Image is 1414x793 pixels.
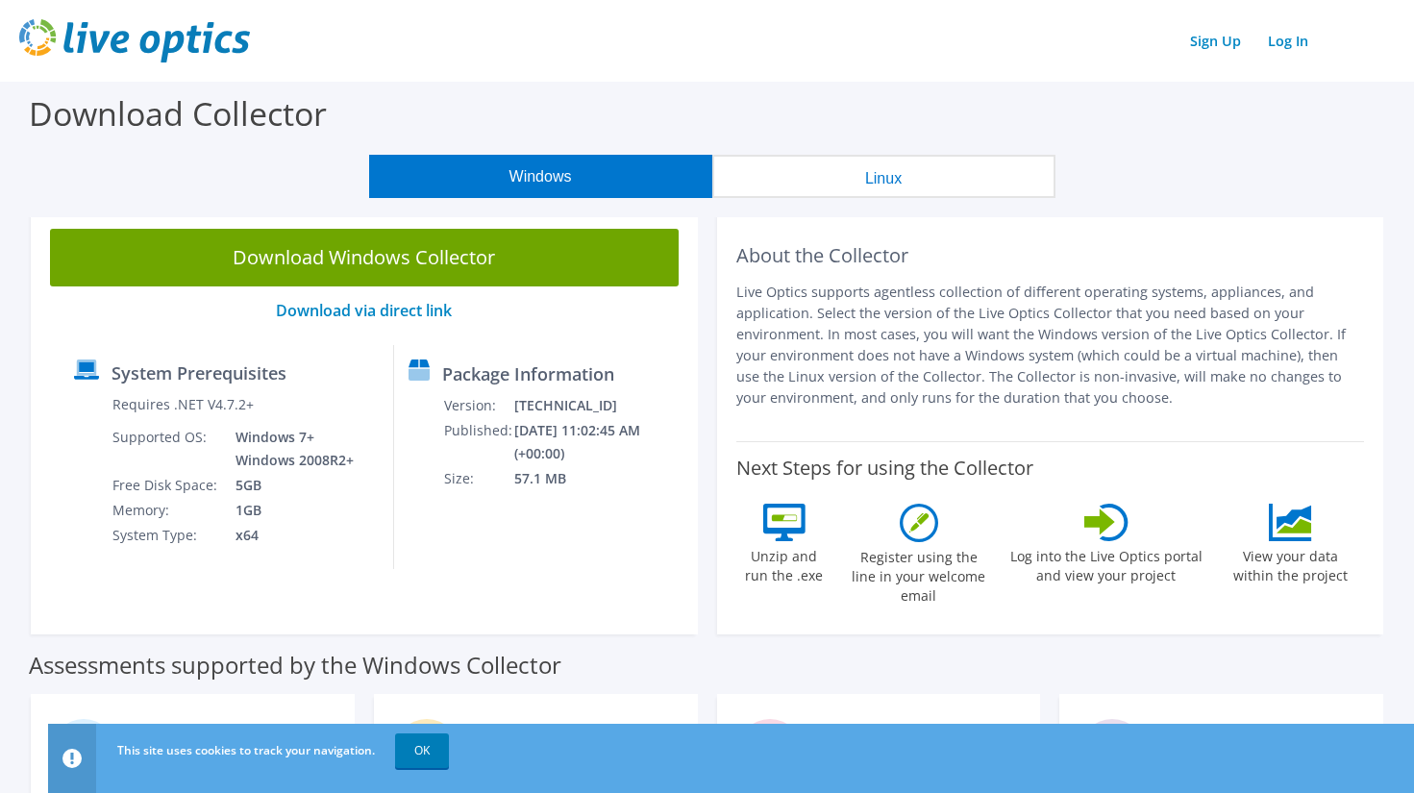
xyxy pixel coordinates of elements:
td: Free Disk Space: [112,473,221,498]
button: Windows [369,155,712,198]
label: Log into the Live Optics portal and view your project [1009,541,1203,585]
td: Memory: [112,498,221,523]
label: Assessments supported by the Windows Collector [29,656,561,675]
img: live_optics_svg.svg [19,19,250,62]
label: Next Steps for using the Collector [736,457,1033,480]
td: Published: [443,418,513,466]
h2: About the Collector [736,244,1365,267]
label: Register using the line in your welcome email [847,542,991,606]
a: Sign Up [1180,27,1251,55]
td: 57.1 MB [513,466,688,491]
td: [DATE] 11:02:45 AM (+00:00) [513,418,688,466]
td: 1GB [221,498,358,523]
a: Download Windows Collector [50,229,679,286]
td: 5GB [221,473,358,498]
label: Package Information [442,364,614,384]
a: Download via direct link [276,300,452,321]
a: Log In [1258,27,1318,55]
span: This site uses cookies to track your navigation. [117,742,375,758]
label: View your data within the project [1222,541,1360,585]
button: Linux [712,155,1055,198]
td: Supported OS: [112,425,221,473]
td: System Type: [112,523,221,548]
a: OK [395,733,449,768]
td: Size: [443,466,513,491]
label: System Prerequisites [112,363,286,383]
p: Live Optics supports agentless collection of different operating systems, appliances, and applica... [736,282,1365,409]
label: Requires .NET V4.7.2+ [112,395,254,414]
td: Windows 7+ Windows 2008R2+ [221,425,358,473]
td: x64 [221,523,358,548]
label: Unzip and run the .exe [740,541,829,585]
td: Version: [443,393,513,418]
label: Download Collector [29,91,327,136]
td: [TECHNICAL_ID] [513,393,688,418]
